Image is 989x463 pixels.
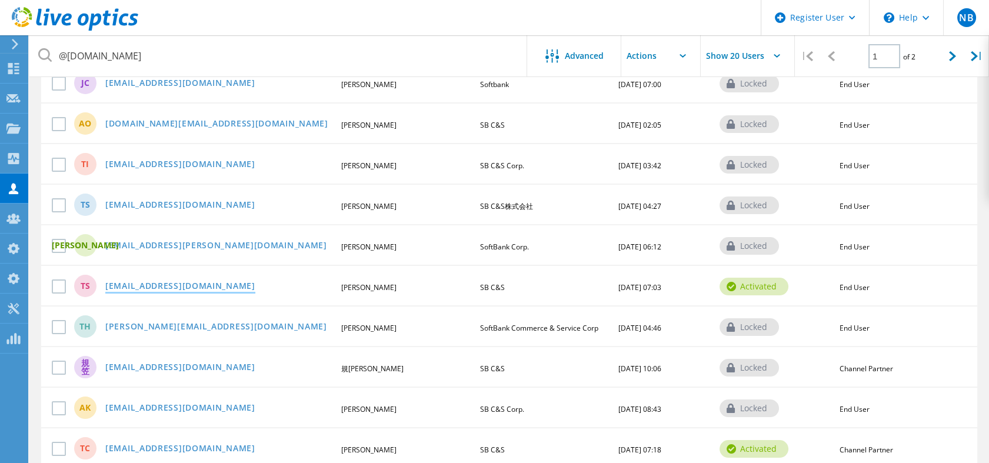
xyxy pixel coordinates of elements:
span: TI [81,160,89,168]
span: NB [959,13,973,22]
span: End User [840,404,870,414]
span: JC [81,79,89,87]
div: | [795,35,819,77]
span: [DATE] 06:12 [618,242,661,252]
span: End User [840,79,870,89]
span: [DATE] 10:06 [618,364,661,374]
span: SoftBank Corp. [480,242,529,252]
span: [PERSON_NAME] [341,242,397,252]
span: [DATE] 07:03 [618,282,661,292]
span: SB C&S [480,120,505,130]
a: [DOMAIN_NAME][EMAIL_ADDRESS][DOMAIN_NAME] [105,119,328,129]
div: locked [720,196,779,214]
span: [PERSON_NAME] [341,79,397,89]
span: End User [840,323,870,333]
div: locked [720,156,779,174]
div: | [965,35,989,77]
span: End User [840,242,870,252]
span: SB C&S株式会社 [480,201,533,211]
span: [PERSON_NAME] [341,323,397,333]
span: [DATE] 04:27 [618,201,661,211]
span: [DATE] 02:05 [618,120,661,130]
span: End User [840,161,870,171]
span: SB C&S [480,364,505,374]
input: Search users by name, email, company, etc. [29,35,528,76]
span: End User [840,120,870,130]
span: [PERSON_NAME] [341,161,397,171]
span: AO [79,119,91,128]
a: [EMAIL_ADDRESS][DOMAIN_NAME] [105,363,255,373]
a: Live Optics Dashboard [12,25,138,33]
span: SB C&S [480,445,505,455]
span: TC [80,444,90,452]
span: TH [79,322,91,331]
span: [DATE] 03:42 [618,161,661,171]
a: [EMAIL_ADDRESS][DOMAIN_NAME] [105,444,255,454]
span: [PERSON_NAME] [341,404,397,414]
span: End User [840,201,870,211]
span: [DATE] 08:43 [618,404,661,414]
a: [EMAIL_ADDRESS][DOMAIN_NAME] [105,201,255,211]
a: [EMAIL_ADDRESS][DOMAIN_NAME] [105,160,255,170]
div: locked [720,318,779,336]
div: activated [720,440,788,458]
span: SB C&S Corp. [480,161,524,171]
span: [PERSON_NAME] [341,201,397,211]
span: SB C&S Corp. [480,404,524,414]
div: locked [720,399,779,417]
a: [EMAIL_ADDRESS][DOMAIN_NAME] [105,282,255,292]
a: [EMAIL_ADDRESS][DOMAIN_NAME] [105,79,255,89]
div: locked [720,359,779,377]
span: ts [81,282,90,290]
span: of 2 [903,52,915,62]
span: Channel Partner [840,364,893,374]
div: locked [720,237,779,255]
span: [PERSON_NAME] [341,120,397,130]
span: TS [81,201,90,209]
span: [DATE] 07:00 [618,79,661,89]
span: AK [79,404,91,412]
span: [PERSON_NAME] [341,445,397,455]
span: SB C&S [480,282,505,292]
span: Channel Partner [840,445,893,455]
span: [PERSON_NAME] [52,241,119,249]
span: [PERSON_NAME] [341,282,397,292]
svg: \n [884,12,894,23]
div: locked [720,115,779,133]
a: [EMAIL_ADDRESS][PERSON_NAME][DOMAIN_NAME] [105,241,327,251]
span: SoftBank Commerce & Service Corp [480,323,598,333]
a: [PERSON_NAME][EMAIL_ADDRESS][DOMAIN_NAME] [105,322,327,332]
div: locked [720,75,779,92]
span: [DATE] 07:18 [618,445,661,455]
span: 規[PERSON_NAME] [341,364,404,374]
div: activated [720,278,788,295]
span: Advanced [565,52,604,60]
span: [DATE] 04:46 [618,323,661,333]
span: Softbank [480,79,509,89]
span: End User [840,282,870,292]
a: [EMAIL_ADDRESS][DOMAIN_NAME] [105,404,255,414]
span: 規笠 [79,359,91,375]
